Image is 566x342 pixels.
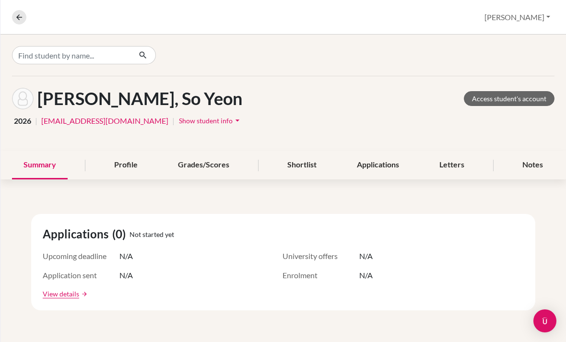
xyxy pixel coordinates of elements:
span: N/A [119,250,133,262]
span: | [35,115,37,127]
img: So Yeon Choi's avatar [12,88,34,109]
span: Show student info [179,117,233,125]
span: (0) [112,225,130,243]
span: N/A [359,270,373,281]
span: Enrolment [283,270,359,281]
span: Applications [43,225,112,243]
span: 2026 [14,115,31,127]
input: Find student by name... [12,46,131,64]
h1: [PERSON_NAME], So Yeon [37,88,242,109]
div: Profile [103,151,149,179]
div: Shortlist [276,151,328,179]
span: Not started yet [130,229,174,239]
a: View details [43,289,79,299]
span: | [172,115,175,127]
span: Application sent [43,270,119,281]
a: Access student's account [464,91,554,106]
a: [EMAIL_ADDRESS][DOMAIN_NAME] [41,115,168,127]
button: Show student infoarrow_drop_down [178,113,243,128]
div: Open Intercom Messenger [533,309,556,332]
div: Grades/Scores [166,151,241,179]
div: Letters [428,151,476,179]
button: [PERSON_NAME] [480,8,554,26]
span: Upcoming deadline [43,250,119,262]
a: arrow_forward [79,291,88,297]
span: N/A [359,250,373,262]
div: Applications [345,151,411,179]
span: N/A [119,270,133,281]
div: Notes [511,151,554,179]
span: University offers [283,250,359,262]
div: Summary [12,151,68,179]
i: arrow_drop_down [233,116,242,125]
